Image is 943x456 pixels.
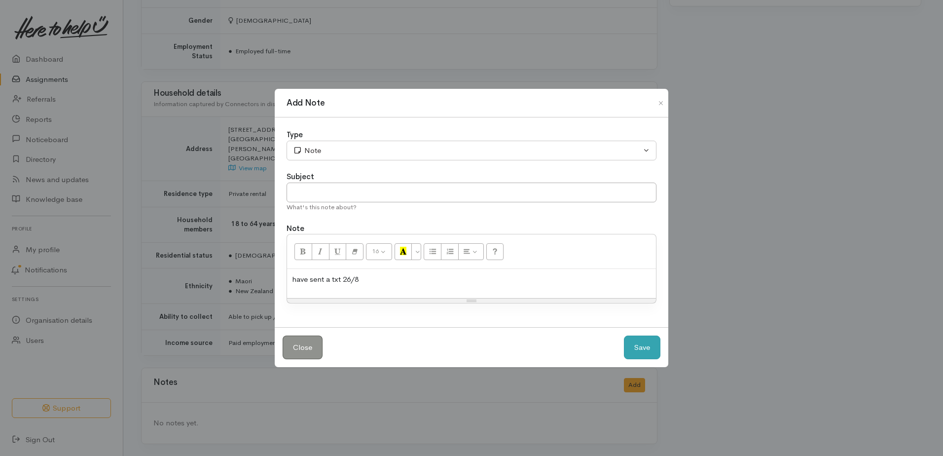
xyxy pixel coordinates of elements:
div: Resize [287,299,656,303]
button: Remove Font Style (CTRL+\) [346,243,363,260]
label: Type [287,129,303,141]
button: Help [486,243,504,260]
p: have sent a txt 26/8 [292,274,651,285]
div: What's this note about? [287,202,656,212]
span: 16 [372,247,379,255]
button: More Color [411,243,421,260]
label: Subject [287,171,314,183]
button: Paragraph [458,243,484,260]
button: Italic (CTRL+I) [312,243,329,260]
button: Unordered list (CTRL+SHIFT+NUM7) [424,243,441,260]
label: Note [287,223,304,234]
h1: Add Note [287,97,325,110]
button: Close [283,336,323,360]
button: Recent Color [395,243,412,260]
button: Font Size [366,243,392,260]
button: Note [287,141,656,161]
button: Underline (CTRL+U) [329,243,347,260]
button: Bold (CTRL+B) [294,243,312,260]
div: Note [293,145,641,156]
button: Ordered list (CTRL+SHIFT+NUM8) [441,243,459,260]
button: Close [653,97,669,109]
button: Save [624,336,660,360]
